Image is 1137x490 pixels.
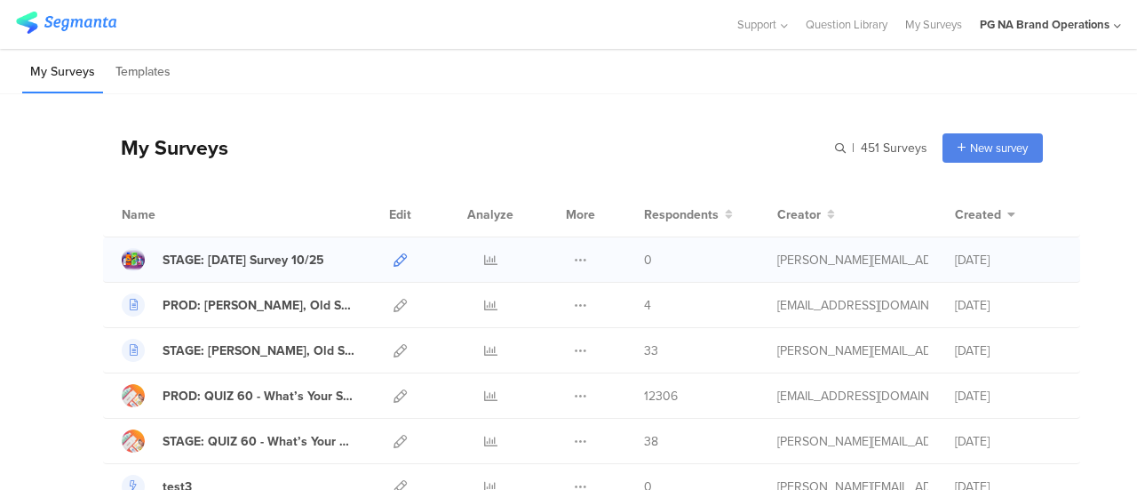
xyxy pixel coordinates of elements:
[955,205,1015,224] button: Created
[163,341,354,360] div: STAGE: Olay, Old Spice, Secret Survey - 0725
[955,387,1061,406] div: [DATE]
[122,384,354,407] a: PROD: QUIZ 60 - What’s Your Summer Self-Care Essential?
[122,293,354,317] a: PROD: [PERSON_NAME], Old Spice, Secret Survey - 0725
[644,387,678,406] span: 12306
[644,205,719,224] span: Respondents
[955,205,1001,224] span: Created
[644,205,733,224] button: Respondents
[970,140,1028,157] span: New survey
[16,12,116,34] img: segmanta logo
[737,16,776,33] span: Support
[122,248,324,271] a: STAGE: [DATE] Survey 10/25
[777,432,928,451] div: shirley.j@pg.com
[163,296,354,315] div: PROD: Olay, Old Spice, Secret Survey - 0725
[777,205,821,224] span: Creator
[955,341,1061,360] div: [DATE]
[777,387,928,406] div: kumar.h.7@pg.com
[777,341,928,360] div: shirley.j@pg.com
[107,52,179,93] li: Templates
[122,205,228,224] div: Name
[644,341,658,360] span: 33
[861,139,927,157] span: 451 Surveys
[955,296,1061,315] div: [DATE]
[777,205,835,224] button: Creator
[849,139,857,157] span: |
[777,251,928,269] div: shirley.j@pg.com
[381,192,419,237] div: Edit
[122,339,354,362] a: STAGE: [PERSON_NAME], Old Spice, Secret Survey - 0725
[464,192,517,237] div: Analyze
[103,133,228,163] div: My Surveys
[955,432,1061,451] div: [DATE]
[644,251,652,269] span: 0
[644,432,658,451] span: 38
[163,387,354,406] div: PROD: QUIZ 60 - What’s Your Summer Self-Care Essential?
[122,430,354,453] a: STAGE: QUIZ 60 - What’s Your Summer Self-Care Essential?
[561,192,600,237] div: More
[777,296,928,315] div: yadav.vy.3@pg.com
[163,432,354,451] div: STAGE: QUIZ 60 - What’s Your Summer Self-Care Essential?
[955,251,1061,269] div: [DATE]
[22,52,103,93] li: My Surveys
[644,296,651,315] span: 4
[163,251,324,269] div: STAGE: Diwali Survey 10/25
[980,16,1109,33] div: PG NA Brand Operations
